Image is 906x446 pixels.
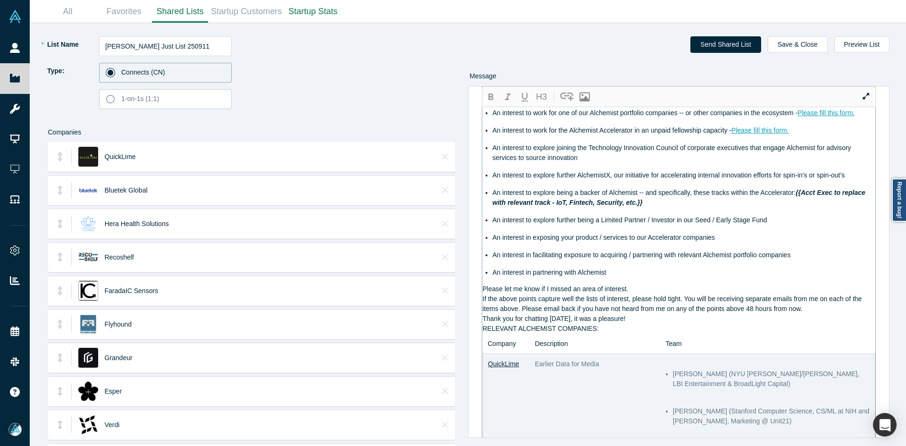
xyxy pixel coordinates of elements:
th: Team [661,334,875,354]
div: Flyhound [101,310,431,339]
img: Mia Scott's Account [8,423,22,436]
span: An interest in facilitating exposure to acquiring / partnering with relevant Alchemist portfolio ... [493,251,791,259]
span: If the above points capture well the lists of interest, please hold tight. You will be receiving ... [483,295,864,312]
button: Close [439,216,451,231]
span: An interest in partnering with Alchemist [493,269,606,276]
li: Hera Health SolutionsHera Health SolutionsClose [48,209,461,239]
li: Esper EsperClose [48,376,461,406]
li: [PERSON_NAME] (NYU [PERSON_NAME]/[PERSON_NAME], LBI Entertainment & BroadLight Capital) [673,369,870,389]
div: Bluetek Global [101,176,431,205]
li: Bluetek GlobalBluetek GlobalClose [48,175,461,205]
button: Close [439,417,451,432]
div: QuickLime [101,142,431,171]
div: Message [470,66,888,86]
a: Startup Stats [285,0,341,23]
button: Close [439,149,451,164]
a: Please fill this form. [797,109,855,117]
img: Recoshelf [78,247,98,267]
input: List Name [99,36,232,56]
a: Report a bug! [892,178,906,222]
span: An interest in exposing your product / services to our Accelerator companies [493,234,715,241]
button: Close [439,317,451,332]
div: Esper [101,377,431,406]
span: An interest to work for one of our Alchemist portfolio companies -- or other companies in the eco... [493,109,798,117]
li: [PERSON_NAME] (Stanford Computer Science, CS/ML at NIH and [PERSON_NAME], Marketing @ Unit21) [673,406,870,426]
a: All [40,0,96,23]
span: An interest to explore being a backer of Alchemist -- and specifically, these tracks within the A... [493,189,796,196]
span: Connects (CN) [121,68,165,76]
th: Description [530,334,661,354]
button: Close [439,350,451,365]
span: Companies [48,122,82,142]
span: An interest to explore further AlchemistX, our initiative for accelerating internal innovation ef... [493,171,845,179]
img: Alchemist Vault Logo [8,10,22,23]
img: Bluetek Global [78,180,98,200]
li: VerdiVerdiClose [48,410,461,440]
button: Save & Close [768,36,828,53]
a: QuickLime [488,360,519,368]
div: Verdi [101,410,431,439]
button: Preview List [834,36,889,53]
label: Type: [46,63,99,106]
img: Hera Health Solutions [78,214,98,234]
img: FaradaIC Sensors [78,281,98,301]
button: Close [439,183,451,198]
button: Close [439,384,451,399]
div: Recoshelf [101,243,431,272]
label: List Name [46,36,99,53]
a: Favorites [96,0,152,23]
button: Send Shared List [690,36,761,53]
a: Shared Lists [152,0,208,23]
span: 1-on-1s (1:1) [121,95,159,102]
div: Hera Health Solutions [101,209,431,238]
a: Startup Customers [208,0,285,23]
button: Close [439,250,451,265]
li: RecoshelfRecoshelfClose [48,242,461,272]
span: Please let me know if I missed an area of interest. [483,285,629,293]
span: An interest to explore joining the Technology Innovation Council of corporate executives that eng... [493,144,853,161]
th: Company [483,334,530,354]
button: Close [439,283,451,298]
img: Esper [78,381,98,401]
img: Grandeur [78,348,98,368]
div: FaradaIC Sensors [101,276,431,305]
span: An interest to work for the Alchemist Accelerator in an unpaid fellowship capacity - [493,126,732,134]
p: Earlier Data for Media [535,359,656,369]
img: Verdi [78,415,98,435]
li: GrandeurGrandeurClose [48,343,461,373]
span: RELEVANT ALCHEMIST COMPANIES: [483,325,599,332]
li: QuickLimeQuickLimeClose [48,142,461,172]
a: Please fill this form. [731,126,789,134]
li: FlyhoundFlyhoundClose [48,309,461,339]
img: QuickLime [78,147,98,167]
li: FaradaIC SensorsFaradaIC SensorsClose [48,276,461,306]
button: H3 [533,89,550,105]
div: Grandeur [101,343,431,372]
img: Flyhound [78,314,98,334]
span: An interest to explore further being a Limited Partner / Investor in our Seed / Early Stage Fund [493,216,767,224]
span: Thank you for chatting [DATE], it was a pleasure! [483,315,626,322]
